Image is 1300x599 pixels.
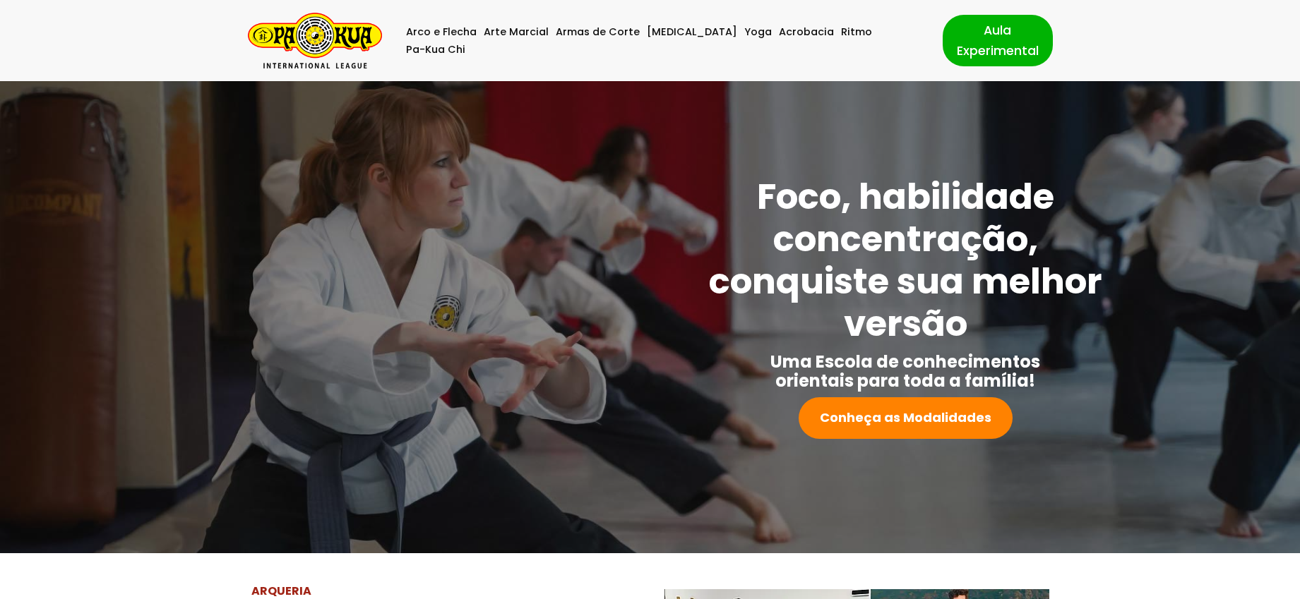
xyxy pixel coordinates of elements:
[248,13,382,68] a: Pa-Kua Brasil Uma Escola de conhecimentos orientais para toda a família. Foco, habilidade concent...
[779,23,834,41] a: Acrobacia
[251,583,311,599] strong: ARQUERIA
[943,15,1053,66] a: Aula Experimental
[647,23,737,41] a: [MEDICAL_DATA]
[744,23,772,41] a: Yoga
[770,350,1040,392] strong: Uma Escola de conhecimentos orientais para toda a família!
[484,23,549,41] a: Arte Marcial
[820,409,991,426] strong: Conheça as Modalidades
[406,23,477,41] a: Arco e Flecha
[841,23,872,41] a: Ritmo
[799,397,1013,439] a: Conheça as Modalidades
[403,23,922,59] div: Menu primário
[709,171,1102,349] strong: Foco, habilidade concentração, conquiste sua melhor versão
[406,41,465,59] a: Pa-Kua Chi
[556,23,640,41] a: Armas de Corte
